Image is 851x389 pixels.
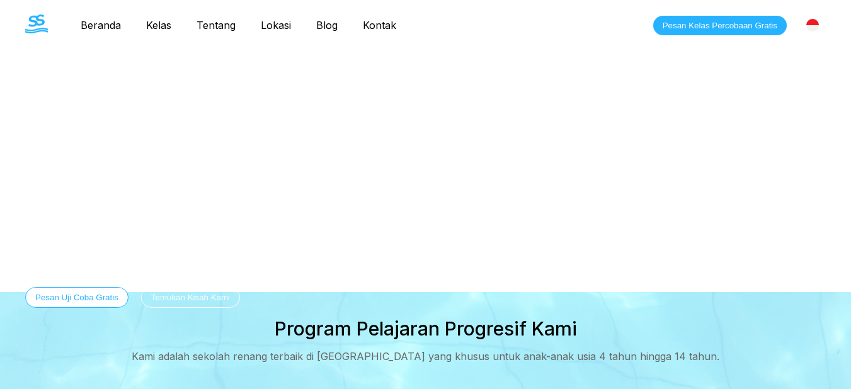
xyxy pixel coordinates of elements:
[799,12,826,38] div: [GEOGRAPHIC_DATA]
[184,19,248,31] a: Tentang
[248,19,304,31] a: Lokasi
[25,176,644,185] div: Selamat Datang di Swim Starter
[25,205,644,237] h1: Les Renang di [GEOGRAPHIC_DATA]
[25,257,644,267] div: Bekali anak Anda dengan keterampilan renang penting untuk keselamatan seumur hidup [PERSON_NAME] ...
[134,19,184,31] a: Kelas
[25,14,48,33] img: The Swim Starter Logo
[806,19,819,31] img: Indonesia
[141,287,240,308] button: Temukan Kisah Kami
[350,19,409,31] a: Kontak
[25,287,129,308] button: Pesan Uji Coba Gratis
[132,350,719,363] div: Kami adalah sekolah renang terbaik di [GEOGRAPHIC_DATA] yang khusus untuk anak-anak usia 4 tahun ...
[304,19,350,31] a: Blog
[653,16,787,35] button: Pesan Kelas Percobaan Gratis
[68,19,134,31] a: Beranda
[275,317,577,340] h2: Program Pelajaran Progresif Kami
